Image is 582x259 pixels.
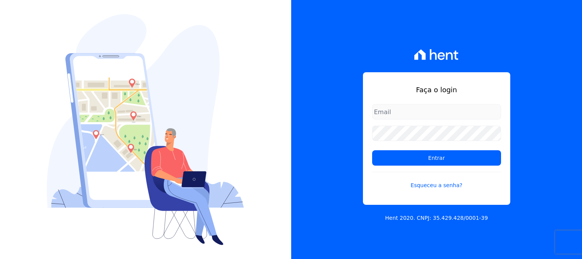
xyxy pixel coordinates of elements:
input: Entrar [372,150,501,166]
input: Email [372,104,501,120]
img: Login [47,14,244,245]
a: Esqueceu a senha? [372,172,501,189]
p: Hent 2020. CNPJ: 35.429.428/0001-39 [385,214,488,222]
h1: Faça o login [372,85,501,95]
